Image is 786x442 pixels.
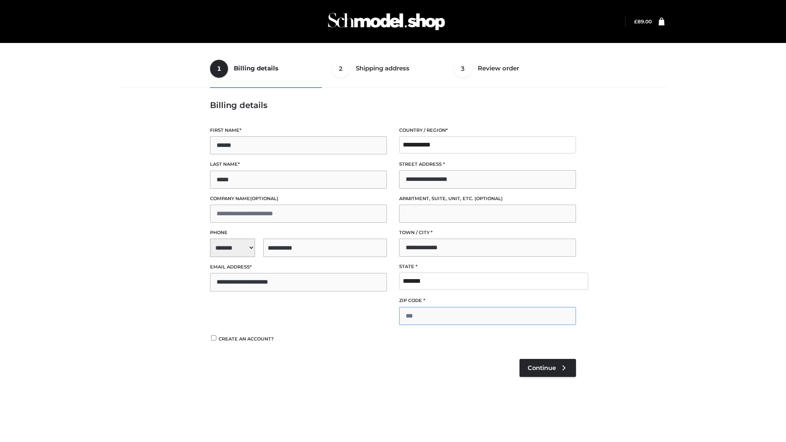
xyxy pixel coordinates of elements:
label: Country / Region [399,126,576,134]
a: Continue [519,359,576,377]
label: Town / City [399,229,576,237]
label: Last name [210,160,387,168]
label: Company name [210,195,387,203]
label: ZIP Code [399,297,576,304]
span: Continue [528,364,556,372]
img: Schmodel Admin 964 [325,5,448,38]
input: Create an account? [210,335,217,341]
label: State [399,263,576,271]
label: First name [210,126,387,134]
h3: Billing details [210,100,576,110]
span: £ [634,18,637,25]
label: Email address [210,263,387,271]
a: £89.00 [634,18,652,25]
label: Phone [210,229,387,237]
span: (optional) [250,196,278,201]
label: Apartment, suite, unit, etc. [399,195,576,203]
span: (optional) [474,196,503,201]
label: Street address [399,160,576,168]
bdi: 89.00 [634,18,652,25]
span: Create an account? [219,336,274,342]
